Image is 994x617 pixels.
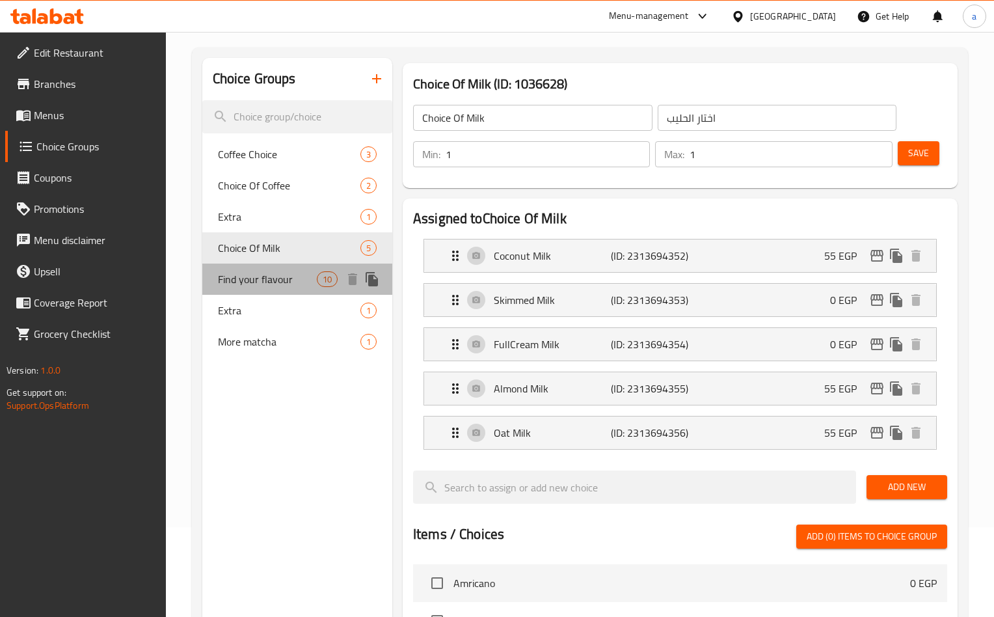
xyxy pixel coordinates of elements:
[202,201,392,232] div: Extra1
[494,381,611,396] p: Almond Milk
[972,9,976,23] span: a
[830,336,867,352] p: 0 EGP
[887,290,906,310] button: duplicate
[422,146,440,162] p: Min:
[202,295,392,326] div: Extra1
[34,76,155,92] span: Branches
[611,425,689,441] p: (ID: 2313694356)
[750,9,836,23] div: [GEOGRAPHIC_DATA]
[867,246,887,266] button: edit
[807,528,937,545] span: Add (0) items to choice group
[36,139,155,154] span: Choice Groups
[5,68,166,100] a: Branches
[361,211,376,223] span: 1
[413,209,947,228] h2: Assigned to Choice Of Milk
[34,170,155,185] span: Coupons
[361,336,376,348] span: 1
[413,278,947,322] li: Expand
[906,246,926,266] button: delete
[5,131,166,162] a: Choice Groups
[887,379,906,398] button: duplicate
[5,256,166,287] a: Upsell
[423,569,451,597] span: Select choice
[5,287,166,318] a: Coverage Report
[343,269,362,289] button: delete
[202,326,392,357] div: More matcha1
[867,290,887,310] button: edit
[413,234,947,278] li: Expand
[218,240,360,256] span: Choice Of Milk
[609,8,689,24] div: Menu-management
[5,193,166,225] a: Promotions
[34,232,155,248] span: Menu disclaimer
[906,379,926,398] button: delete
[413,74,947,94] h3: Choice Of Milk (ID: 1036628)
[424,372,936,405] div: Expand
[202,264,392,295] div: Find your flavour10deleteduplicate
[361,242,376,254] span: 5
[34,201,155,217] span: Promotions
[867,335,887,354] button: edit
[906,290,926,310] button: delete
[494,336,611,352] p: FullCream Milk
[202,139,392,170] div: Coffee Choice3
[611,292,689,308] p: (ID: 2313694353)
[317,273,337,286] span: 10
[5,318,166,350] a: Grocery Checklist
[866,475,947,499] button: Add New
[413,471,856,504] input: search
[424,240,936,272] div: Expand
[830,292,867,308] p: 0 EGP
[360,209,377,225] div: Choices
[202,100,392,133] input: search
[611,336,689,352] p: (ID: 2313694354)
[360,146,377,162] div: Choices
[906,335,926,354] button: delete
[360,303,377,318] div: Choices
[218,334,360,350] span: More matcha
[413,411,947,455] li: Expand
[218,303,360,318] span: Extra
[664,146,684,162] p: Max:
[5,225,166,256] a: Menu disclaimer
[202,170,392,201] div: Choice Of Coffee2
[887,423,906,443] button: duplicate
[7,384,66,401] span: Get support on:
[424,328,936,361] div: Expand
[877,479,936,495] span: Add New
[360,178,377,193] div: Choices
[5,162,166,193] a: Coupons
[908,145,929,161] span: Save
[213,69,296,89] h2: Choice Groups
[611,248,689,264] p: (ID: 2313694352)
[362,269,382,289] button: duplicate
[887,246,906,266] button: duplicate
[317,271,338,287] div: Choices
[34,295,155,310] span: Coverage Report
[413,366,947,411] li: Expand
[494,292,611,308] p: Skimmed Milk
[360,334,377,350] div: Choices
[910,575,937,591] p: 0 EGP
[218,146,360,162] span: Coffee Choice
[361,305,376,317] span: 1
[7,397,89,414] a: Support.OpsPlatform
[218,178,360,193] span: Choice Of Coffee
[34,326,155,342] span: Grocery Checklist
[413,525,504,544] h2: Items / Choices
[494,425,611,441] p: Oat Milk
[5,100,166,131] a: Menus
[360,240,377,256] div: Choices
[824,381,867,396] p: 55 EGP
[40,362,60,379] span: 1.0.0
[34,107,155,123] span: Menus
[361,180,376,192] span: 2
[424,284,936,316] div: Expand
[824,248,867,264] p: 55 EGP
[5,37,166,68] a: Edit Restaurant
[906,423,926,443] button: delete
[453,575,910,591] span: Amricano
[824,425,867,441] p: 55 EGP
[887,335,906,354] button: duplicate
[867,423,887,443] button: edit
